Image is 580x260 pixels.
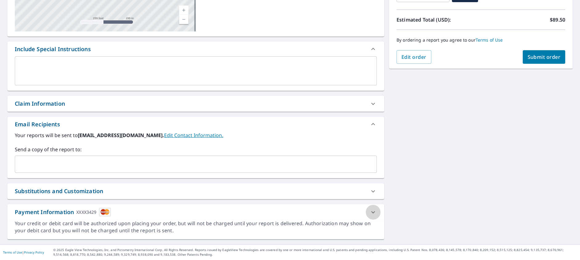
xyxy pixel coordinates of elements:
div: Payment Information [15,208,111,216]
label: Your reports will be sent to [15,132,377,139]
p: Estimated Total (USD): [397,16,481,23]
a: Terms of Use [3,250,22,254]
span: Submit order [528,54,561,60]
div: Claim Information [15,100,65,108]
button: Submit order [523,50,566,64]
div: Email Recipients [15,120,60,128]
img: cardImage [99,208,111,216]
div: Claim Information [7,96,384,112]
a: EditContactInfo [164,132,223,139]
div: Substitutions and Customization [15,187,103,195]
p: By ordering a report you agree to our [397,37,565,43]
a: Privacy Policy [24,250,44,254]
a: Current Level 17, Zoom Out [179,15,188,24]
button: Edit order [397,50,431,64]
div: Include Special Instructions [15,45,91,53]
div: Include Special Instructions [7,42,384,56]
p: $89.50 [550,16,565,23]
div: Payment InformationXXXX3429cardImage [7,204,384,220]
a: Terms of Use [476,37,503,43]
span: Edit order [401,54,426,60]
div: Substitutions and Customization [7,183,384,199]
p: | [3,250,44,254]
a: Current Level 17, Zoom In [179,6,188,15]
div: Email Recipients [7,117,384,132]
b: [EMAIL_ADDRESS][DOMAIN_NAME]. [78,132,164,139]
div: XXXX3429 [76,208,96,216]
p: © 2025 Eagle View Technologies, Inc. and Pictometry International Corp. All Rights Reserved. Repo... [53,248,577,257]
label: Send a copy of the report to: [15,146,377,153]
div: Your credit or debit card will be authorized upon placing your order, but will not be charged unt... [15,220,377,234]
